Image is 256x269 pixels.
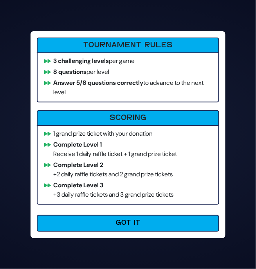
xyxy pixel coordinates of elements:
b: Complete Level 2 [53,161,103,169]
b: Complete Level 3 [53,181,103,189]
b: 3 challenging levels [53,57,109,65]
b: 8 questions [53,68,87,76]
li: per level [41,67,215,77]
h6: Scoring [40,113,216,123]
b: Complete Level 1 [53,140,102,149]
li: +3 daily raffle tickets and 3 grand prize tickets [41,181,215,199]
b: Answer 5/8 questions correctly [53,79,143,87]
button: Got It [37,215,219,232]
li: to advance to the next level [41,78,215,97]
li: +2 daily raffle tickets and 2 grand prize tickets [41,160,215,179]
h6: Tournament Rules [40,41,216,50]
li: Receive 1 daily raffle ticket + 1 grand prize ticket [41,140,215,159]
li: per game [41,56,215,66]
li: 1 grand prize ticket with your donation [41,129,215,138]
